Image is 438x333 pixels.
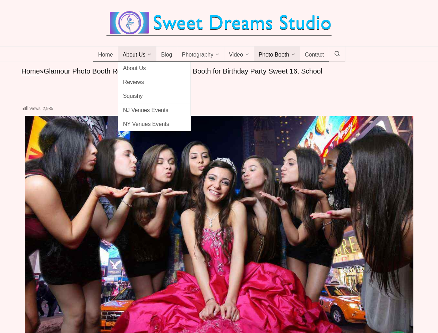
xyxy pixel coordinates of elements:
[259,52,289,59] span: Photo Booth
[22,67,40,75] a: Home
[118,61,190,75] a: About Us
[106,10,332,35] img: Best Wedding Event Photography Photo Booth Videography NJ NY
[22,67,417,76] nav: breadcrumbs
[300,46,329,62] a: Contact
[98,52,113,59] span: Home
[123,105,186,115] span: NJ Venues Events
[29,106,42,111] span: Views:
[182,52,213,59] span: Photography
[254,46,300,62] a: Photo Booth
[123,77,186,87] span: Reviews
[224,46,254,62] a: Video
[123,63,186,73] span: About Us
[123,91,186,101] span: Squishy
[118,117,190,131] a: NY Venues Events
[40,67,44,75] span: »
[177,46,224,62] a: Photography
[161,52,172,59] span: Blog
[305,52,324,59] span: Contact
[118,75,190,89] a: Reviews
[123,52,146,59] span: About Us
[93,46,118,62] a: Home
[156,46,177,62] a: Blog
[229,52,243,59] span: Video
[123,119,186,129] span: NY Venues Events
[118,103,190,117] a: NJ Venues Events
[44,67,322,75] span: Glamour Photo Booth Rental & Rock Star Video Booth for Birthday Party Sweet 16, School
[43,106,53,111] span: 2,985
[118,89,190,103] a: Squishy
[118,46,157,62] a: About Us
